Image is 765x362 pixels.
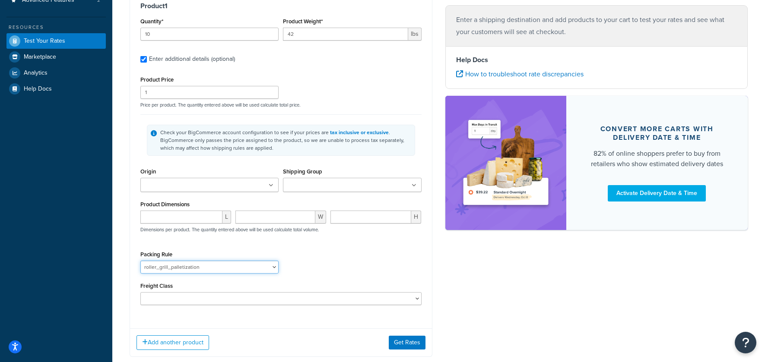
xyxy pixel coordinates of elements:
input: 0.00 [283,28,408,41]
a: Activate Delivery Date & Time [608,185,706,201]
label: Product Dimensions [140,201,190,208]
label: Freight Class [140,283,173,289]
h3: Product 1 [140,2,422,10]
span: W [315,211,326,223]
span: L [222,211,231,223]
span: Marketplace [24,54,56,61]
button: Get Rates [389,336,425,349]
div: Check your BigCommerce account configuration to see if your prices are . BigCommerce only passes ... [160,129,411,152]
a: How to troubleshoot rate discrepancies [456,69,584,79]
div: Resources [6,24,106,31]
label: Origin [140,168,156,175]
span: H [411,211,421,223]
label: Product Weight* [283,18,323,25]
img: feature-image-ddt-36eae7f7280da8017bfb280eaccd9c446f90b1fe08728e4019434db127062ab4.png [458,109,553,217]
span: Test Your Rates [24,38,65,45]
div: Enter additional details (optional) [149,53,235,65]
a: tax inclusive or exclusive [330,129,389,136]
p: Dimensions per product. The quantity entered above will be used calculate total volume. [138,227,319,233]
label: Packing Rule [140,251,172,258]
a: Help Docs [6,81,106,97]
div: 82% of online shoppers prefer to buy from retailers who show estimated delivery dates [587,148,727,169]
label: Product Price [140,76,174,83]
span: Help Docs [24,85,52,93]
button: Open Resource Center [735,332,756,353]
span: Analytics [24,69,48,77]
h4: Help Docs [456,55,737,65]
p: Price per product. The quantity entered above will be used calculate total price. [138,102,424,108]
input: 0 [140,28,279,41]
label: Shipping Group [283,168,322,175]
a: Analytics [6,65,106,81]
button: Add another product [136,335,209,350]
a: Test Your Rates [6,33,106,49]
input: Enter additional details (optional) [140,56,147,63]
div: Convert more carts with delivery date & time [587,125,727,142]
p: Enter a shipping destination and add products to your cart to test your rates and see what your c... [456,14,737,38]
label: Quantity* [140,18,163,25]
span: lbs [408,28,422,41]
a: Marketplace [6,49,106,65]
